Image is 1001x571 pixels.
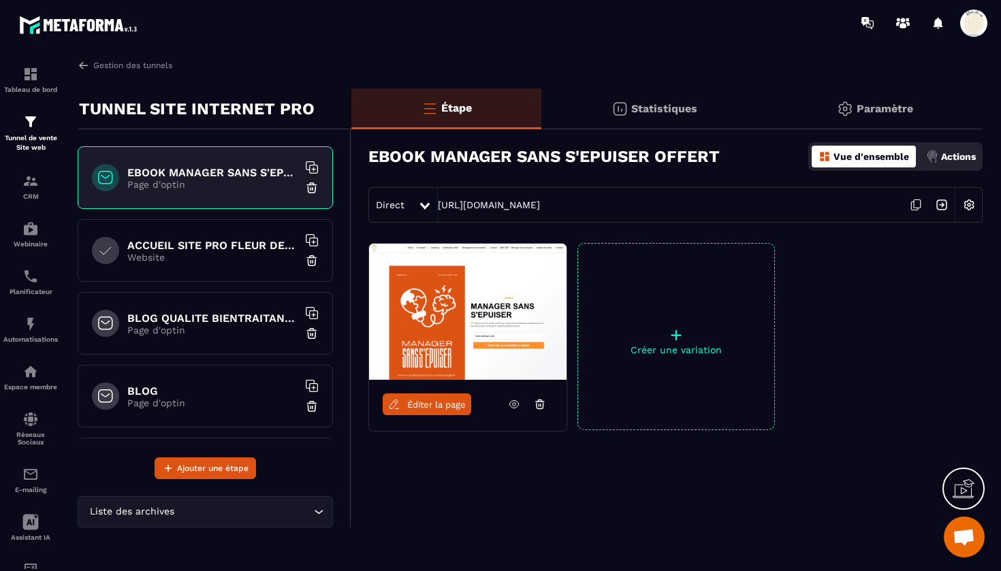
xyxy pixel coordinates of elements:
a: Éditer la page [383,393,471,415]
p: Tunnel de vente Site web [3,133,58,152]
p: Espace membre [3,383,58,391]
a: [URL][DOMAIN_NAME] [438,199,540,210]
p: Créer une variation [578,344,774,355]
p: + [578,325,774,344]
p: Paramètre [857,102,913,115]
h6: ACCUEIL SITE PRO FLEUR DE VIE [127,239,298,252]
p: Page d'optin [127,325,298,336]
img: trash [305,254,319,267]
h6: EBOOK MANAGER SANS S'EPUISER OFFERT [127,166,298,179]
img: automations [22,316,39,332]
p: Page d'optin [127,179,298,190]
p: Assistant IA [3,534,58,541]
img: formation [22,66,39,82]
p: Actions [941,151,976,162]
img: arrow-next.bcc2205e.svg [929,192,955,218]
div: Search for option [78,496,333,527]
span: Direct [376,199,404,210]
img: email [22,466,39,483]
img: bars-o.4a397970.svg [422,100,438,116]
input: Search for option [177,504,311,519]
a: automationsautomationsAutomatisations [3,306,58,353]
img: trash [305,399,319,413]
img: arrow [78,59,90,71]
img: social-network [22,411,39,427]
p: Statistiques [631,102,697,115]
h6: BLOG [127,385,298,397]
p: E-mailing [3,486,58,493]
a: formationformationTunnel de vente Site web [3,103,58,163]
a: automationsautomationsEspace membre [3,353,58,401]
img: formation [22,114,39,130]
p: Réseaux Sociaux [3,431,58,446]
span: Liste des archives [86,504,177,519]
img: trash [305,327,319,340]
a: social-networksocial-networkRéseaux Sociaux [3,401,58,456]
img: image [369,244,567,380]
p: CRM [3,193,58,200]
p: Page d'optin [127,397,298,408]
div: Ouvrir le chat [944,517,985,557]
span: Éditer la page [407,399,466,410]
p: TUNNEL SITE INTERNET PRO [79,95,315,123]
img: dashboard-orange.40269519.svg [819,150,831,163]
a: formationformationCRM [3,163,58,210]
img: automations [22,363,39,380]
h6: BLOG QUALITE BIENTRAITANCE [127,312,298,325]
p: Webinaire [3,240,58,248]
p: Planificateur [3,288,58,295]
img: scheduler [22,268,39,284]
button: Ajouter une étape [155,457,256,479]
p: Étape [441,101,472,114]
img: logo [19,12,142,37]
a: emailemailE-mailing [3,456,58,504]
a: Gestion des tunnels [78,59,172,71]
a: formationformationTableau de bord [3,56,58,103]
img: automations [22,221,39,237]
img: setting-w.858f3a88.svg [956,192,982,218]
p: Vue d'ensemble [833,151,909,162]
img: stats.20deebd0.svg [611,101,628,117]
img: formation [22,173,39,189]
p: Website [127,252,298,263]
p: Automatisations [3,336,58,343]
a: schedulerschedulerPlanificateur [3,258,58,306]
a: automationsautomationsWebinaire [3,210,58,258]
p: Tableau de bord [3,86,58,93]
h3: EBOOK MANAGER SANS S'EPUISER OFFERT [368,147,720,166]
span: Ajouter une étape [177,461,249,475]
img: actions.d6e523a2.png [926,150,938,163]
a: Assistant IA [3,504,58,551]
img: setting-gr.5f69749f.svg [837,101,853,117]
img: trash [305,181,319,195]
